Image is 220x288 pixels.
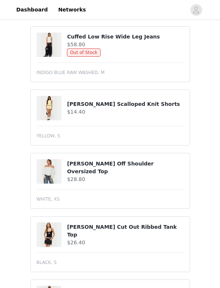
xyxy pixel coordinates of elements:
[41,33,57,57] img: Cuffed Low Rise Wide Leg Jeans
[67,223,183,239] h4: [PERSON_NAME] Cut Out Ribbed Tank Top
[37,196,60,202] span: WHITE, XS
[67,239,183,247] h4: $26.40
[67,160,183,175] h4: [PERSON_NAME] Off Shoulder Oversized Top
[12,1,52,18] a: Dashboard
[41,96,57,120] img: Leila Scalloped Knit Shorts
[67,100,183,108] h4: [PERSON_NAME] Scalloped Knit Shorts
[41,222,57,247] img: Karin Cut Out Ribbed Tank Top
[193,4,200,16] div: avatar
[37,133,60,139] span: YELLOW, S
[41,159,57,184] img: Nannie Off Shoulder Oversized Top
[67,108,183,116] h4: $14.40
[67,41,183,48] h4: $58.80
[67,33,183,41] h4: Cuffed Low Rise Wide Leg Jeans
[67,175,183,183] h4: $28.80
[54,1,90,18] a: Networks
[37,69,105,76] span: INDIGO BLUE RAW WASHED, M
[67,48,100,57] span: Out of Stock
[37,259,57,266] span: BLACK, S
